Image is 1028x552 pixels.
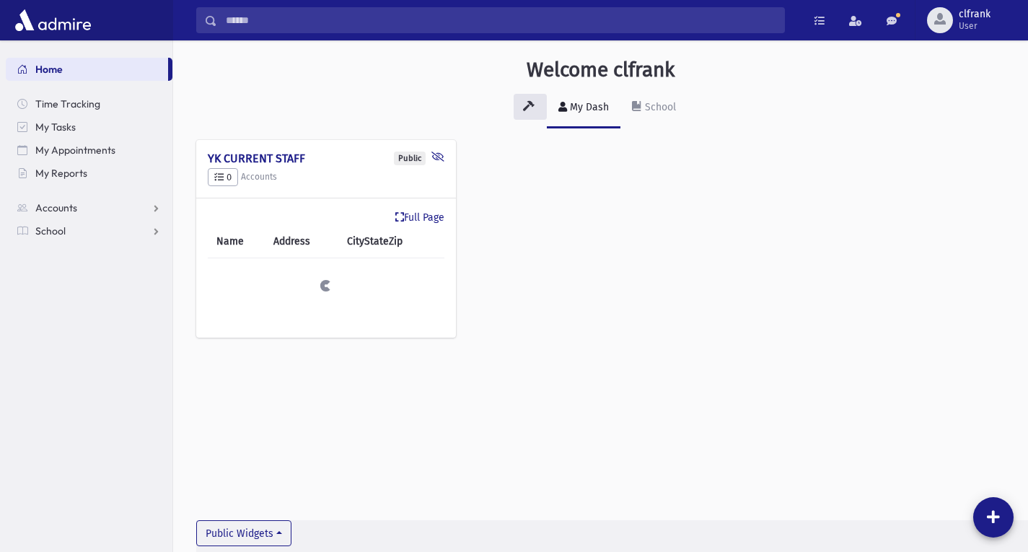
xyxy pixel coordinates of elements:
div: Public [394,152,426,165]
span: clfrank [959,9,990,20]
a: Accounts [6,196,172,219]
div: School [642,101,676,113]
th: CityStateZip [338,225,444,258]
button: Public Widgets [196,520,291,546]
span: User [959,20,990,32]
h5: Accounts [208,168,444,187]
th: Name [208,225,265,258]
div: My Dash [567,101,609,113]
a: My Appointments [6,139,172,162]
a: Full Page [395,210,444,225]
span: Time Tracking [35,97,100,110]
a: School [620,88,687,128]
span: My Appointments [35,144,115,157]
input: Search [217,7,784,33]
span: Home [35,63,63,76]
h4: YK CURRENT STAFF [208,152,444,165]
span: Accounts [35,201,77,214]
button: 0 [208,168,238,187]
a: Time Tracking [6,92,172,115]
a: Home [6,58,168,81]
span: 0 [214,172,232,183]
img: AdmirePro [12,6,95,35]
span: My Tasks [35,121,76,133]
th: Address [265,225,338,258]
span: School [35,224,66,237]
a: My Tasks [6,115,172,139]
a: School [6,219,172,242]
span: My Reports [35,167,87,180]
a: My Reports [6,162,172,185]
h3: Welcome clfrank [527,58,675,82]
a: My Dash [547,88,620,128]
